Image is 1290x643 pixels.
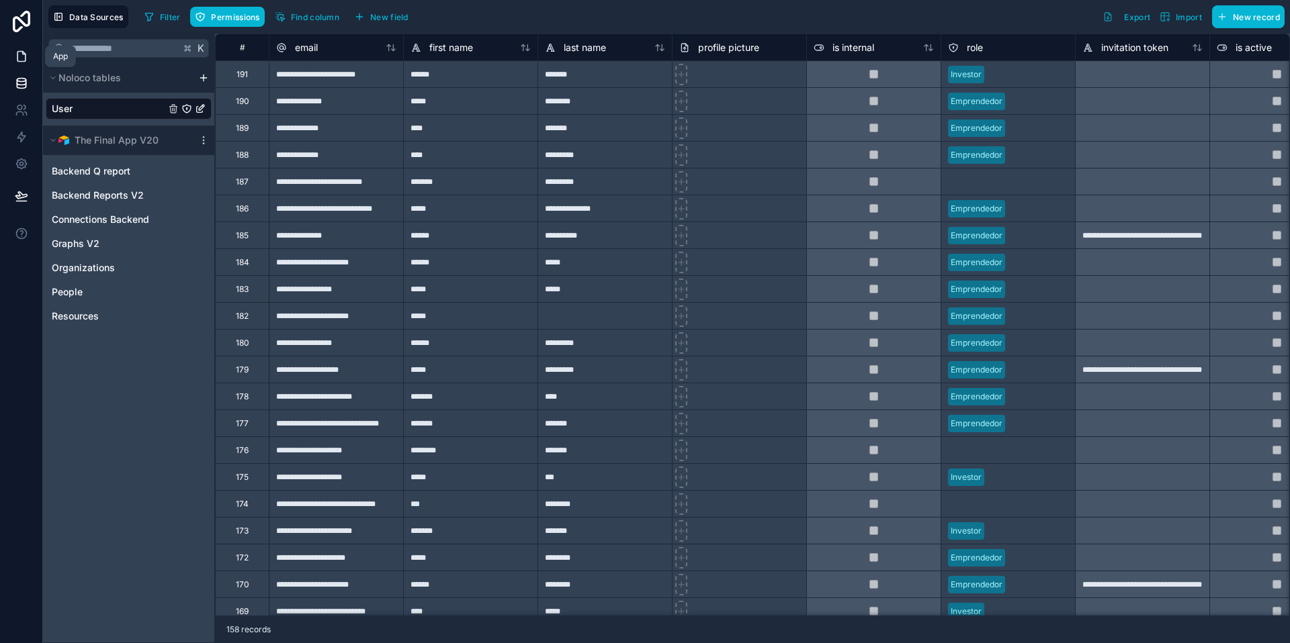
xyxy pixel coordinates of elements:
[236,177,249,187] div: 187
[139,7,185,27] button: Filter
[190,7,264,27] button: Permissions
[1233,12,1280,22] span: New record
[951,68,982,81] div: Investor
[951,149,1002,161] div: Emprendedor
[349,7,413,27] button: New field
[1176,12,1202,22] span: Import
[236,338,249,348] div: 180
[951,122,1002,134] div: Emprendedor
[236,150,249,160] div: 188
[698,41,759,54] span: profile picture
[429,41,473,54] span: first name
[295,41,318,54] span: email
[236,69,248,80] div: 191
[1155,5,1207,28] button: Import
[951,552,1002,564] div: Emprendedor
[226,42,259,52] div: #
[564,41,606,54] span: last name
[967,41,983,54] span: role
[196,44,206,53] span: K
[236,364,249,375] div: 179
[1212,5,1285,28] button: New record
[48,5,128,28] button: Data Sources
[236,257,249,268] div: 184
[951,525,982,537] div: Investor
[951,471,982,483] div: Investor
[270,7,344,27] button: Find column
[1101,41,1168,54] span: invitation token
[951,203,1002,215] div: Emprendedor
[951,417,1002,430] div: Emprendedor
[951,283,1002,295] div: Emprendedor
[236,96,249,107] div: 190
[236,606,249,617] div: 169
[236,311,249,321] div: 182
[291,12,339,22] span: Find column
[226,624,271,635] span: 158 records
[236,579,249,590] div: 170
[236,123,249,134] div: 189
[951,605,982,617] div: Investor
[951,364,1002,376] div: Emprendedor
[951,256,1002,268] div: Emprendedor
[236,445,249,456] div: 176
[160,12,181,22] span: Filter
[236,203,249,214] div: 186
[236,391,249,402] div: 178
[236,499,249,509] div: 174
[951,230,1002,242] div: Emprendedor
[211,12,259,22] span: Permissions
[236,472,249,483] div: 175
[370,12,408,22] span: New field
[951,579,1002,591] div: Emprendedor
[190,7,269,27] a: Permissions
[951,95,1002,107] div: Emprendedor
[1098,5,1155,28] button: Export
[236,552,249,563] div: 172
[951,337,1002,349] div: Emprendedor
[69,12,124,22] span: Data Sources
[951,310,1002,322] div: Emprendedor
[951,391,1002,403] div: Emprendedor
[1236,41,1272,54] span: is active
[236,526,249,536] div: 173
[832,41,874,54] span: is internal
[236,230,249,241] div: 185
[236,284,249,295] div: 183
[1207,5,1285,28] a: New record
[53,51,68,62] div: App
[1124,12,1150,22] span: Export
[236,418,249,429] div: 177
